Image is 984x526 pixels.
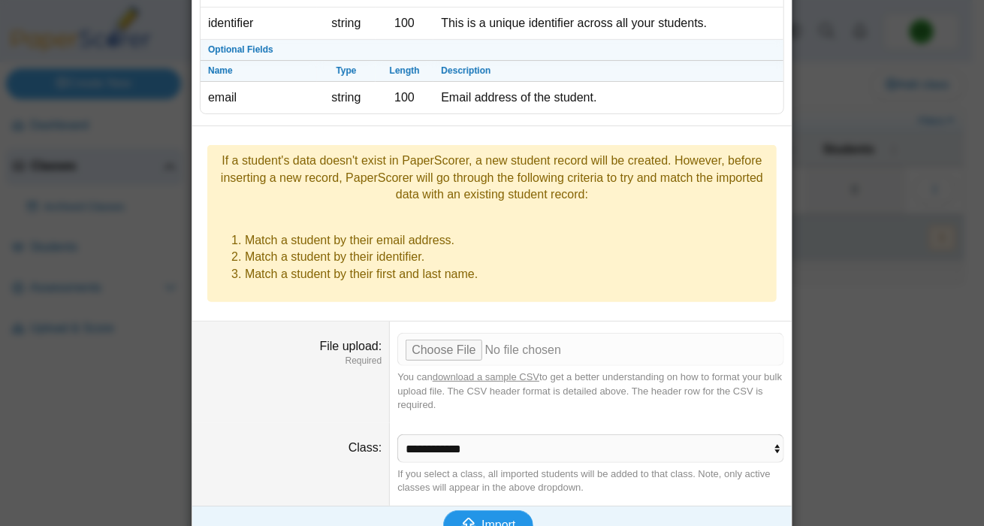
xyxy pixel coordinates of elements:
[201,8,317,40] td: identifier
[376,82,434,113] td: 100
[201,40,783,61] th: Optional Fields
[245,266,769,283] li: Match a student by their first and last name.
[433,61,783,82] th: Description
[376,61,434,82] th: Length
[397,467,784,494] div: If you select a class, all imported students will be added to that class. Note, only active class...
[317,8,376,40] td: string
[215,153,769,203] div: If a student's data doesn't exist in PaperScorer, a new student record will be created. However, ...
[397,370,784,412] div: You can to get a better understanding on how to format your bulk upload file. The CSV header form...
[349,441,382,454] label: Class
[201,82,317,113] td: email
[245,249,769,265] li: Match a student by their identifier.
[433,82,783,113] td: Email address of the student.
[433,371,539,382] a: download a sample CSV
[317,82,376,113] td: string
[433,8,783,40] td: This is a unique identifier across all your students.
[376,8,434,40] td: 100
[320,340,382,352] label: File upload
[245,232,769,249] li: Match a student by their email address.
[201,61,317,82] th: Name
[317,61,376,82] th: Type
[200,355,382,367] dfn: Required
